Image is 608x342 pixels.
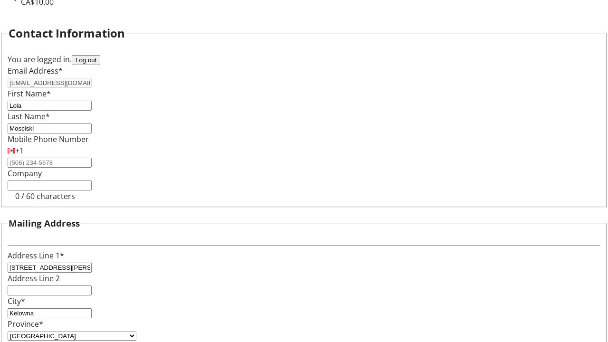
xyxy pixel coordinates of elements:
h3: Mailing Address [9,217,80,230]
tr-character-limit: 0 / 60 characters [15,191,75,201]
h2: Contact Information [9,25,125,42]
label: First Name* [8,88,51,99]
label: Address Line 2 [8,273,60,284]
label: Company [8,168,42,179]
label: Mobile Phone Number [8,134,89,144]
input: (506) 234-5678 [8,158,92,168]
label: City* [8,296,25,306]
label: Last Name* [8,111,50,122]
label: Email Address* [8,66,63,76]
button: Log out [72,55,100,65]
label: Province* [8,319,43,329]
label: Address Line 1* [8,250,64,261]
input: City [8,308,92,318]
input: Address [8,263,92,273]
div: You are logged in. [8,54,600,65]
